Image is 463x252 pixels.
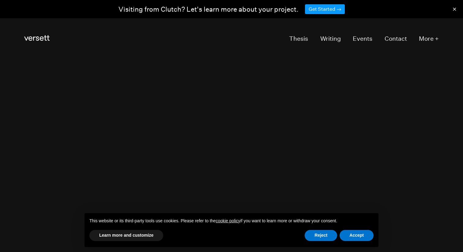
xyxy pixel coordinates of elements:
a: Contact [385,33,407,45]
h1: We combine strategy, technology, data science and design to solve the most complex business chall... [24,169,295,240]
p: Visiting from Clutch? Let's learn more about your project. [119,5,303,14]
a: Events [353,33,372,45]
button: Accept [340,230,374,241]
div: This website or its third-party tools use cookies. Please refer to the if you want to learn more ... [85,213,378,229]
a: Get Started [305,4,345,14]
a: Writing [320,33,341,45]
button: Learn more and customize [89,230,163,241]
a: cookie policy [216,218,240,223]
button: More + [419,33,439,45]
a: Thesis [289,33,308,45]
button: Reject [305,230,337,241]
